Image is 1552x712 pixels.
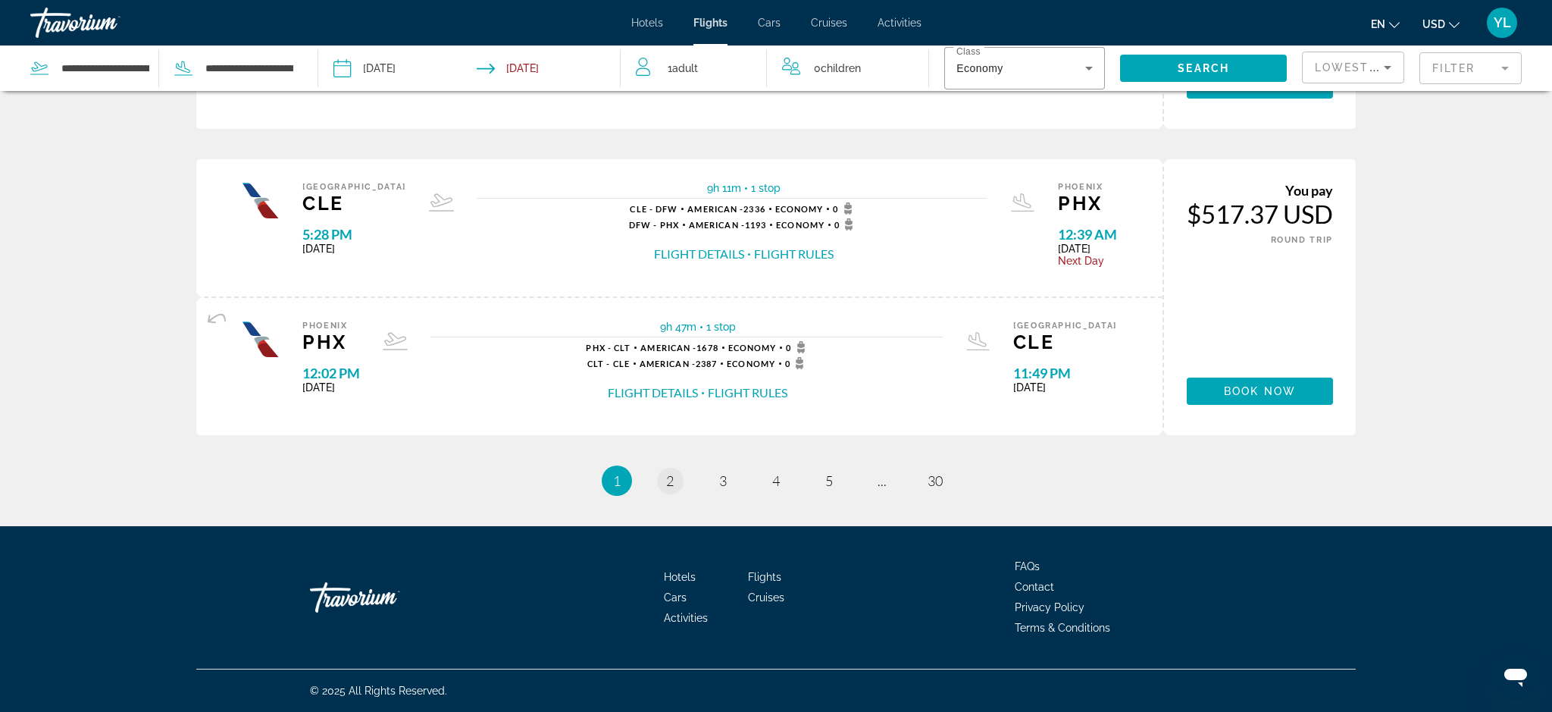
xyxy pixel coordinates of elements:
button: Change language [1371,13,1400,35]
span: [DATE] [1013,381,1117,394]
span: PHX [302,331,360,353]
span: Activities [664,612,708,624]
a: Terms & Conditions [1015,622,1110,634]
button: Depart date: Nov 6, 2025 [333,45,396,91]
nav: Pagination [196,466,1356,496]
span: Adult [672,62,698,74]
span: 1 [668,58,698,79]
button: Flight Details [608,384,698,401]
span: 9h 47m [660,321,696,333]
a: Cruises [748,591,784,604]
button: Change currency [1422,13,1460,35]
span: 0 [814,58,861,79]
span: American - [640,343,696,353]
button: Travelers: 1 adult, 0 children [621,45,928,91]
span: Cruises [811,17,847,29]
span: 4 [772,472,780,489]
span: Phoenix [302,321,360,331]
button: Filter [1419,52,1522,85]
span: CLE [302,192,406,215]
span: 5:28 PM [302,226,406,243]
span: PHX - CLT [586,343,630,353]
a: Travorium [30,3,182,42]
mat-select: Sort by [1315,58,1391,77]
span: [DATE] [302,243,406,255]
button: Book now [1187,71,1333,99]
span: 1193 [689,220,766,230]
span: ... [878,472,887,489]
button: Flight Details [654,246,744,262]
span: CLE [1013,331,1117,353]
span: Lowest Price [1315,61,1412,74]
span: 1 [613,472,621,489]
span: Economy [776,220,824,230]
span: 1 stop [706,321,736,333]
span: 0 [786,341,809,353]
span: [DATE] [1058,243,1117,255]
button: Return date: Nov 10, 2025 [477,45,539,91]
span: American - [640,359,696,369]
button: User Menu [1482,7,1522,39]
span: CLT - CLE [587,359,630,369]
span: 2387 [640,359,717,369]
span: [GEOGRAPHIC_DATA] [1013,321,1117,331]
button: Flight Rules [708,384,787,401]
span: ROUND TRIP [1271,235,1334,245]
span: 1 stop [751,182,781,194]
span: 12:02 PM [302,365,360,381]
span: Economy [775,204,824,214]
span: Phoenix [1058,182,1117,192]
span: Cars [664,591,687,604]
span: © 2025 All Rights Reserved. [310,685,447,697]
span: Economy [956,62,1003,74]
span: USD [1422,18,1445,30]
span: en [1371,18,1385,30]
span: Book now [1224,385,1296,397]
a: FAQs [1015,560,1040,572]
span: 2336 [687,204,765,214]
a: Cars [758,17,781,29]
span: 0 [785,357,809,369]
span: Economy [727,359,775,369]
span: DFW - PHX [629,220,679,230]
span: [GEOGRAPHIC_DATA] [302,182,406,192]
a: Contact [1015,581,1054,593]
span: PHX [1058,192,1117,215]
span: Children [821,62,861,74]
span: 1678 [640,343,718,353]
span: 0 [834,218,858,231]
span: Economy [728,343,777,353]
span: Hotels [631,17,663,29]
span: Next Day [1058,255,1117,267]
iframe: Button to launch messaging window [1491,651,1540,700]
a: Privacy Policy [1015,601,1084,613]
a: Hotels [664,571,696,583]
span: 0 [833,202,856,215]
div: $517.37 USD [1187,199,1333,229]
span: 12:39 AM [1058,226,1117,243]
span: American - [687,204,743,214]
div: You pay [1187,182,1333,199]
span: CLE - DFW [630,204,677,214]
span: 9h 11m [707,182,741,194]
span: 30 [928,472,943,489]
span: YL [1494,15,1511,30]
button: Search [1120,55,1287,82]
span: [DATE] [302,381,360,394]
span: 2 [666,472,674,489]
a: Flights [693,17,727,29]
button: Book now [1187,378,1333,405]
a: Activities [878,17,921,29]
span: 11:49 PM [1013,365,1117,381]
a: Flights [748,571,781,583]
